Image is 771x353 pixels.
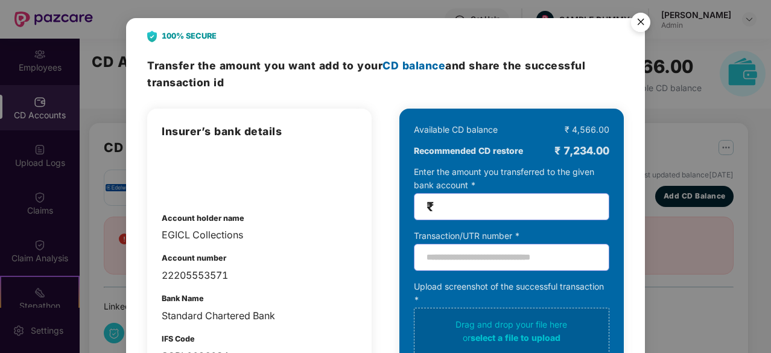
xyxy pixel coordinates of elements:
h3: Transfer the amount and share the successful transaction id [147,57,624,91]
b: Bank Name [162,294,204,303]
span: CD balance [382,59,445,72]
b: Recommended CD restore [414,144,523,157]
b: IFS Code [162,334,195,343]
div: Standard Chartered Bank [162,308,357,323]
b: Account number [162,253,226,262]
div: EGICL Collections [162,227,357,243]
div: 22205553571 [162,268,357,283]
div: ₹ 4,566.00 [565,123,609,136]
div: ₹ 7,234.00 [554,142,609,159]
img: login [162,152,224,194]
span: select a file to upload [471,332,560,343]
span: you want add to your [264,59,445,72]
b: 100% SECURE [162,30,217,42]
b: Account holder name [162,214,244,223]
h3: Insurer’s bank details [162,123,357,140]
div: or [419,331,604,345]
img: svg+xml;base64,PHN2ZyB4bWxucz0iaHR0cDovL3d3dy53My5vcmcvMjAwMC9zdmciIHdpZHRoPSIyNCIgaGVpZ2h0PSIyOC... [147,31,157,42]
div: Transaction/UTR number * [414,229,609,243]
div: Enter the amount you transferred to the given bank account * [414,165,609,220]
img: svg+xml;base64,PHN2ZyB4bWxucz0iaHR0cDovL3d3dy53My5vcmcvMjAwMC9zdmciIHdpZHRoPSI1NiIgaGVpZ2h0PSI1Ni... [624,7,658,41]
button: Close [624,7,656,39]
span: ₹ [427,200,434,214]
div: Available CD balance [414,123,498,136]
